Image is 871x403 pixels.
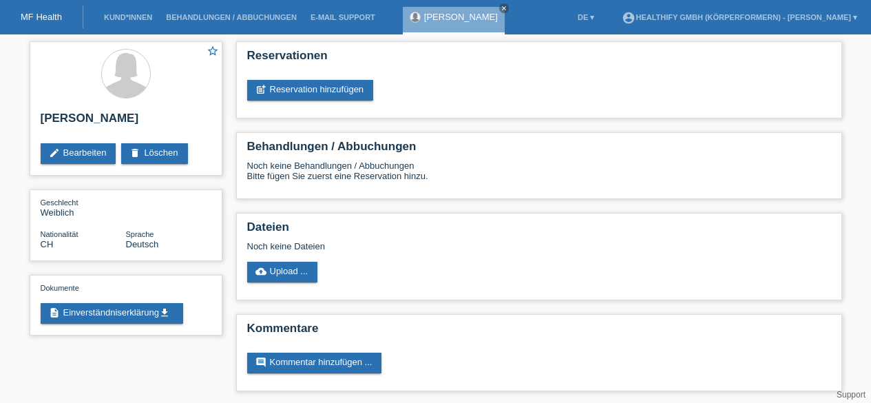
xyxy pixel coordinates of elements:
[247,262,318,282] a: cloud_uploadUpload ...
[49,307,60,318] i: description
[571,13,601,21] a: DE ▾
[41,197,126,218] div: Weiblich
[255,84,266,95] i: post_add
[247,241,668,251] div: Noch keine Dateien
[837,390,865,400] a: Support
[424,12,498,22] a: [PERSON_NAME]
[499,3,509,13] a: close
[49,147,60,158] i: edit
[501,5,507,12] i: close
[97,13,159,21] a: Kund*innen
[207,45,219,57] i: star_border
[247,322,831,342] h2: Kommentare
[121,143,187,164] a: deleteLöschen
[615,13,864,21] a: account_circleHealthify GmbH (Körperformern) - [PERSON_NAME] ▾
[247,140,831,161] h2: Behandlungen / Abbuchungen
[247,353,382,373] a: commentKommentar hinzufügen ...
[41,112,211,132] h2: [PERSON_NAME]
[41,239,54,249] span: Schweiz
[41,198,78,207] span: Geschlecht
[247,161,831,192] div: Noch keine Behandlungen / Abbuchungen Bitte fügen Sie zuerst eine Reservation hinzu.
[207,45,219,59] a: star_border
[159,13,304,21] a: Behandlungen / Abbuchungen
[255,266,266,277] i: cloud_upload
[129,147,140,158] i: delete
[41,303,183,324] a: descriptionEinverständniserklärungget_app
[304,13,382,21] a: E-Mail Support
[41,230,78,238] span: Nationalität
[41,143,116,164] a: editBearbeiten
[247,80,374,101] a: post_addReservation hinzufügen
[41,284,79,292] span: Dokumente
[622,11,636,25] i: account_circle
[126,230,154,238] span: Sprache
[159,307,170,318] i: get_app
[126,239,159,249] span: Deutsch
[21,12,62,22] a: MF Health
[247,49,831,70] h2: Reservationen
[247,220,831,241] h2: Dateien
[255,357,266,368] i: comment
